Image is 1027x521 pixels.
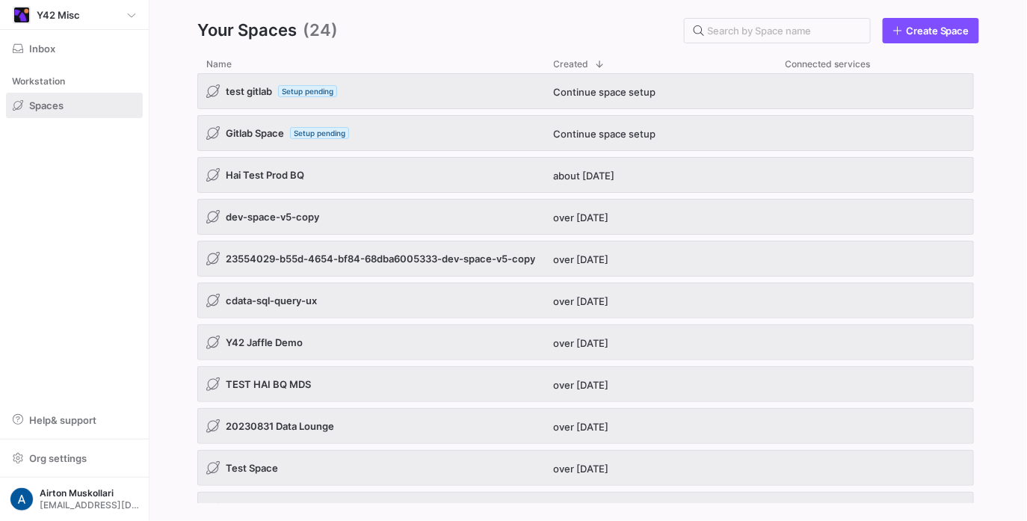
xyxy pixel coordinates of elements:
span: over [DATE] [554,337,609,349]
div: Press SPACE to select this row. [197,450,974,492]
img: https://storage.googleapis.com/y42-prod-data-exchange/images/E4LAT4qaMCxLTOZoOQ32fao10ZFgsP4yJQ8S... [14,7,29,22]
span: Your Spaces [197,18,297,43]
span: 20230831 Data Lounge [226,420,334,432]
button: Org settings [6,446,143,471]
div: Press SPACE to select this row. [197,283,974,324]
div: Press SPACE to select this row. [197,324,974,366]
span: Created [554,59,589,70]
div: Press SPACE to select this row. [197,408,974,450]
div: Press SPACE to select this row. [197,157,974,199]
span: Continue space setup [554,86,656,98]
span: Help & support [29,414,96,426]
span: [EMAIL_ADDRESS][DOMAIN_NAME] [40,500,139,511]
div: Workstation [6,70,143,93]
button: Help& support [6,407,143,433]
span: (24) [303,18,338,43]
div: Press SPACE to select this row. [197,241,974,283]
span: over [DATE] [554,212,609,223]
span: Airton Muskollari [40,488,139,499]
span: Hai Test Prod BQ [226,169,304,181]
span: Y42 Misc [37,9,80,21]
span: over [DATE] [554,421,609,433]
button: https://lh3.googleusercontent.com/a/AATXAJyyGjhbEl7Z_5IO_MZVv7Koc9S-C6PkrQR59X_w=s96-cAirton Musk... [6,484,143,515]
span: over [DATE] [554,379,609,391]
a: Create Space [883,18,979,43]
span: Spaces [29,99,64,111]
span: Connected services [786,59,871,70]
span: Org settings [29,452,87,464]
img: https://lh3.googleusercontent.com/a/AATXAJyyGjhbEl7Z_5IO_MZVv7Koc9S-C6PkrQR59X_w=s96-c [10,487,34,511]
div: Press SPACE to select this row. [197,115,974,157]
a: Org settings [6,454,143,466]
span: Y42 Jaffle Demo [226,336,303,348]
span: 23554029-b55d-4654-bf84-68dba6005333-dev-space-v5-copy [226,253,535,265]
span: cdata-sql-query-ux [226,295,317,306]
button: Inbox [6,36,143,61]
span: TEST HAI BQ MDS [226,378,311,390]
input: Search by Space name [707,25,858,37]
span: Name [206,59,232,70]
span: Gitlab Space [226,127,284,139]
div: Press SPACE to select this row. [197,366,974,408]
span: Inbox [29,43,55,55]
span: Setup pending [278,85,337,97]
span: test gitlab [226,85,272,97]
span: Test Space [226,462,278,474]
span: over [DATE] [554,463,609,475]
span: Create Space [906,25,969,37]
a: Spaces [6,93,143,118]
div: Press SPACE to select this row. [197,73,974,115]
span: over [DATE] [554,295,609,307]
span: dev-space-v5-copy [226,211,319,223]
span: Setup pending [290,127,349,139]
div: Press SPACE to select this row. [197,199,974,241]
span: about [DATE] [554,170,615,182]
span: over [DATE] [554,253,609,265]
span: Continue space setup [554,128,656,140]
